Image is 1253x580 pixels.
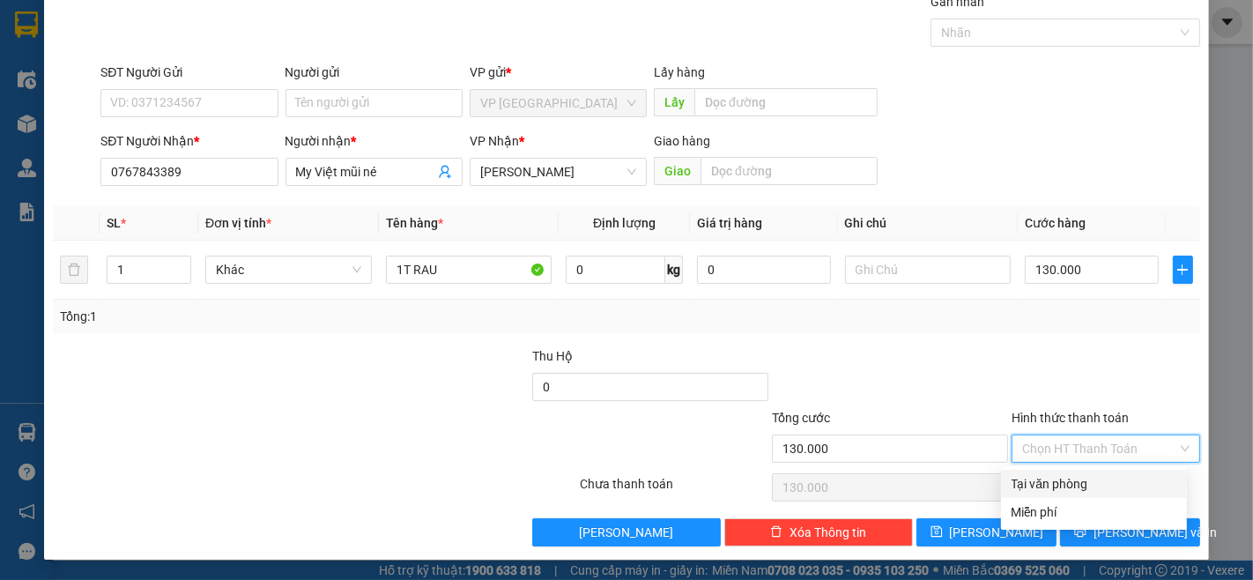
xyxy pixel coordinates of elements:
span: Cước hàng [1025,216,1086,230]
span: VP Đà Lạt [480,90,636,116]
input: Dọc đường [701,157,878,185]
span: [PERSON_NAME] và In [1094,523,1217,542]
input: Ghi Chú [845,256,1012,284]
span: save [930,525,943,539]
text: DLT2508120016 [100,74,231,93]
div: Người nhận [285,131,463,151]
input: 0 [697,256,830,284]
input: VD: Bàn, Ghế [386,256,552,284]
div: SĐT Người Gửi [100,63,278,82]
span: Giá trị hàng [697,216,762,230]
span: VP Phan Thiết [480,159,636,185]
div: Tổng: 1 [60,307,485,326]
div: Miễn phí [1012,502,1176,522]
span: delete [770,525,782,539]
button: delete [60,256,88,284]
div: Tại văn phòng [1012,474,1176,494]
span: Thu Hộ [532,349,573,363]
span: Định lượng [593,216,656,230]
button: plus [1173,256,1194,284]
div: Nhận: [PERSON_NAME] [184,103,316,140]
button: [PERSON_NAME] [532,518,721,547]
div: SĐT Người Nhận [100,131,278,151]
span: Đơn vị tính [205,216,271,230]
span: VP Nhận [470,134,519,148]
span: Lấy hàng [654,65,705,79]
span: Xóa Thông tin [790,523,866,542]
span: SL [107,216,121,230]
span: Tên hàng [386,216,443,230]
span: kg [665,256,683,284]
span: Khác [216,257,361,283]
div: Người gửi [285,63,463,82]
span: user-add [438,165,452,179]
label: Hình thức thanh toán [1012,411,1129,425]
button: save[PERSON_NAME] [916,518,1057,547]
span: printer [1074,525,1086,539]
th: Ghi chú [838,206,1019,241]
span: [PERSON_NAME] [580,523,674,542]
div: VP gửi [470,63,647,82]
span: plus [1174,263,1193,277]
div: Chưa thanh toán [579,474,771,505]
div: Gửi: VP [GEOGRAPHIC_DATA] [13,103,175,140]
button: deleteXóa Thông tin [724,518,913,547]
span: [PERSON_NAME] [950,523,1044,542]
span: Giao [654,157,701,185]
button: printer[PERSON_NAME] và In [1060,518,1200,547]
span: Lấy [654,88,694,116]
span: Tổng cước [772,411,830,425]
input: Dọc đường [694,88,878,116]
span: Giao hàng [654,134,710,148]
